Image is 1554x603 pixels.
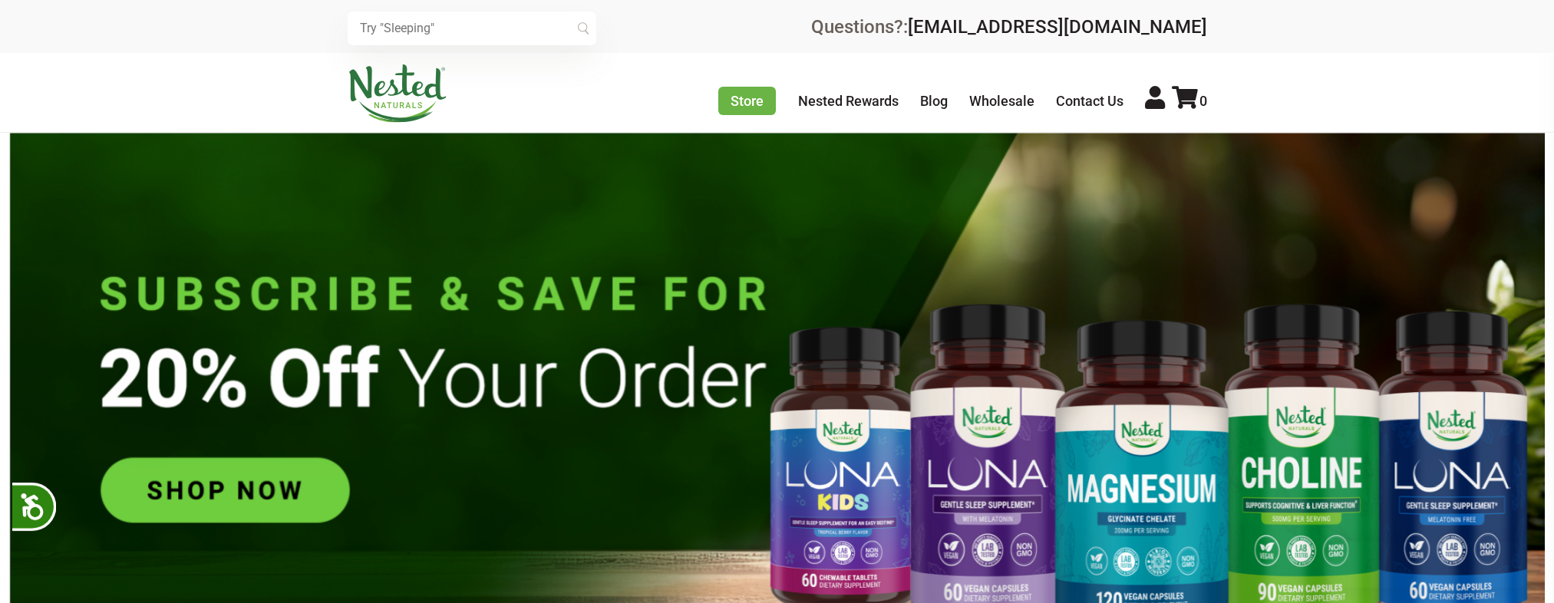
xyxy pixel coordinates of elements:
a: Contact Us [1056,93,1123,109]
a: Store [718,87,776,115]
iframe: Button to open loyalty program pop-up [1323,542,1539,588]
a: Nested Rewards [798,93,899,109]
a: [EMAIL_ADDRESS][DOMAIN_NAME] [908,16,1207,38]
a: 0 [1172,93,1207,109]
img: Nested Naturals [348,64,447,123]
div: Questions?: [811,18,1207,36]
a: Wholesale [969,93,1034,109]
span: 0 [1199,93,1207,109]
input: Try "Sleeping" [348,12,596,45]
a: Blog [920,93,948,109]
